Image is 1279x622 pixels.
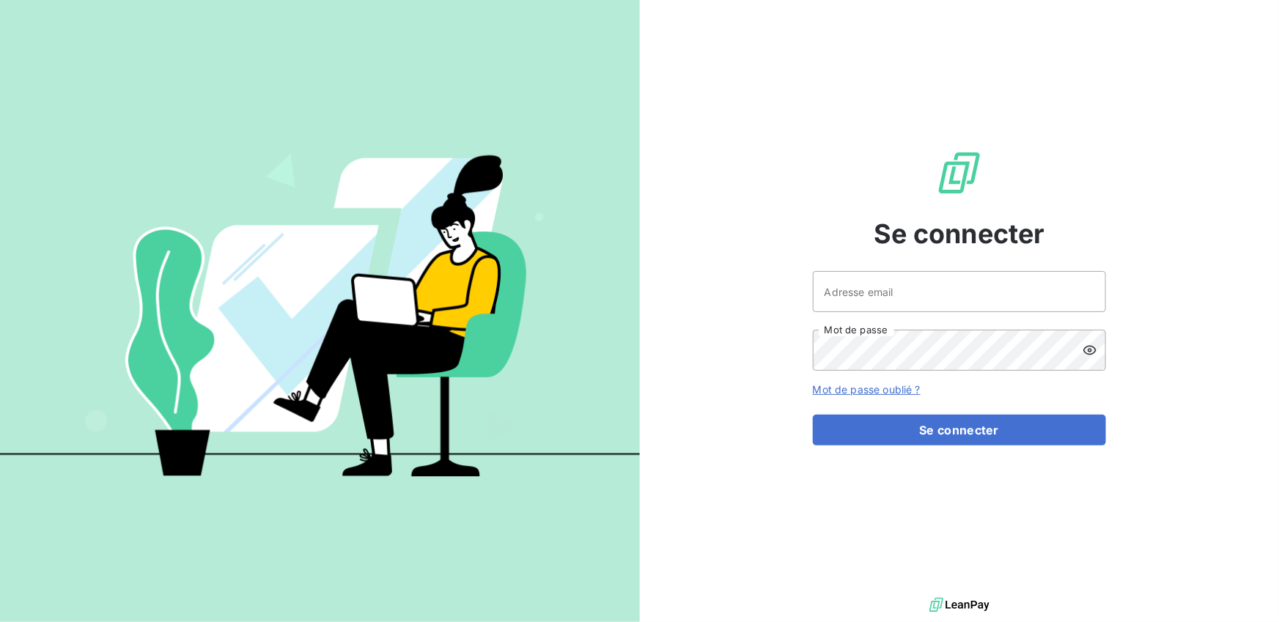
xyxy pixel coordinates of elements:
[813,383,921,396] a: Mot de passe oublié ?
[874,214,1045,253] span: Se connecter
[813,271,1106,312] input: placeholder
[813,415,1106,445] button: Se connecter
[929,594,989,616] img: logo
[936,149,983,196] img: Logo LeanPay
